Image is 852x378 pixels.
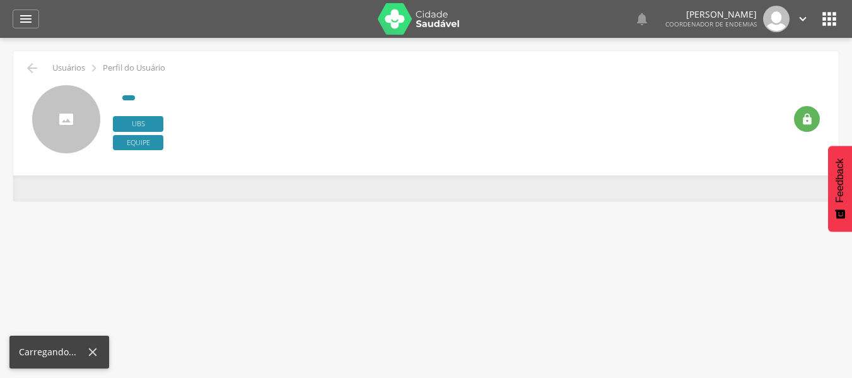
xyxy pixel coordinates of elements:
i:  [801,113,814,126]
span: Coordenador de Endemias [665,20,757,28]
p: Perfil do Usuário [103,63,165,73]
i: Voltar [25,61,40,76]
p: Usuários [52,63,85,73]
div: Resetar senha [794,106,820,132]
span: Equipe [113,135,163,151]
i:  [819,9,839,29]
i:  [18,11,33,27]
i:  [796,12,810,26]
i:  [634,11,650,27]
a:  [634,6,650,32]
a:  [13,9,39,28]
span: Ubs [113,116,163,132]
span: Feedback [834,158,846,203]
p: [PERSON_NAME] [665,10,757,19]
i:  [87,61,101,75]
button: Feedback - Mostrar pesquisa [828,146,852,232]
a:  [796,6,810,32]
